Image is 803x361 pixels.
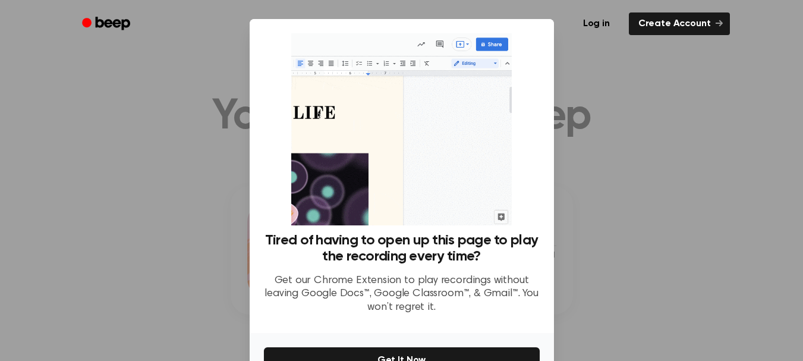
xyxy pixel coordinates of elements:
[264,274,540,315] p: Get our Chrome Extension to play recordings without leaving Google Docs™, Google Classroom™, & Gm...
[629,12,730,35] a: Create Account
[264,233,540,265] h3: Tired of having to open up this page to play the recording every time?
[571,10,622,37] a: Log in
[74,12,141,36] a: Beep
[291,33,512,225] img: Beep extension in action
